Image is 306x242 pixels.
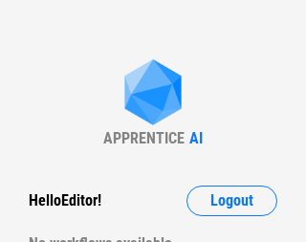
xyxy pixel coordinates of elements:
[29,186,101,216] div: Hello Editor !
[189,129,203,147] div: AI
[115,59,191,129] img: Apprentice AI
[103,129,185,147] div: APPRENTICE
[210,193,253,209] span: Logout
[186,186,277,216] button: Logout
